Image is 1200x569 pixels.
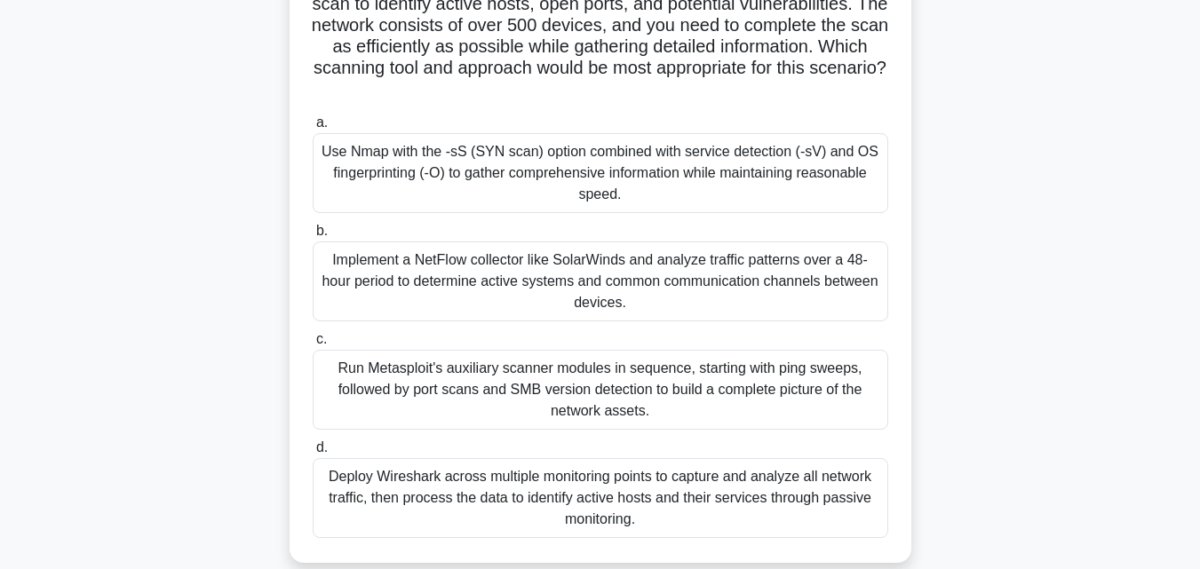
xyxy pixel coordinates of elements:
div: Use Nmap with the -sS (SYN scan) option combined with service detection (-sV) and OS fingerprinti... [313,133,888,213]
div: Run Metasploit's auxiliary scanner modules in sequence, starting with ping sweeps, followed by po... [313,350,888,430]
span: c. [316,331,327,346]
div: Deploy Wireshark across multiple monitoring points to capture and analyze all network traffic, th... [313,458,888,538]
span: b. [316,223,328,238]
div: Implement a NetFlow collector like SolarWinds and analyze traffic patterns over a 48-hour period ... [313,241,888,321]
span: d. [316,439,328,454]
span: a. [316,115,328,130]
